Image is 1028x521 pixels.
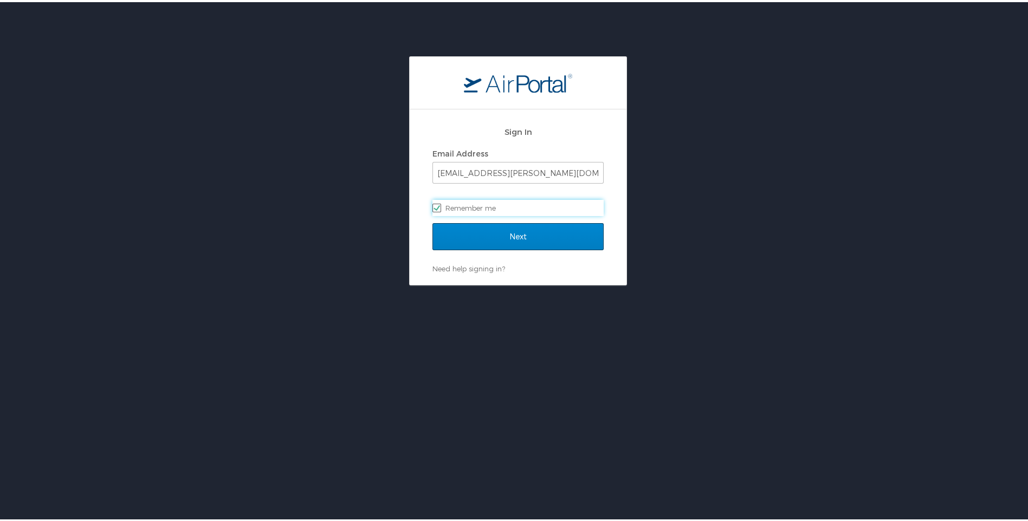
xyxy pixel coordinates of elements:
[432,262,505,271] a: Need help signing in?
[432,198,604,214] label: Remember me
[432,123,604,136] h2: Sign In
[432,221,604,248] input: Next
[464,71,572,90] img: logo
[432,147,488,156] label: Email Address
